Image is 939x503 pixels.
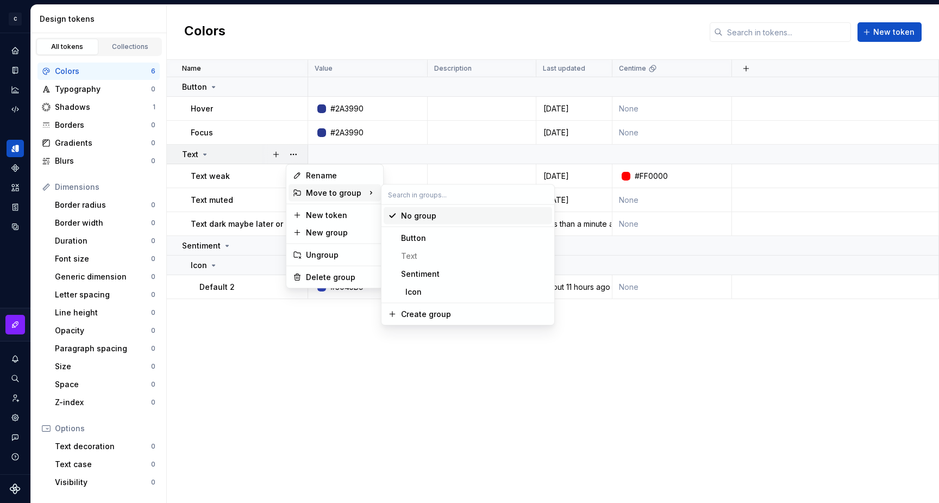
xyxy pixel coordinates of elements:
[306,170,377,181] div: Rename
[381,185,554,204] input: Search in groups...
[306,210,377,221] div: New token
[306,227,377,238] div: New group
[289,184,381,202] div: Move to group
[381,205,554,325] div: Search in groups...
[306,272,377,283] div: Delete group
[306,250,377,260] div: Ungroup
